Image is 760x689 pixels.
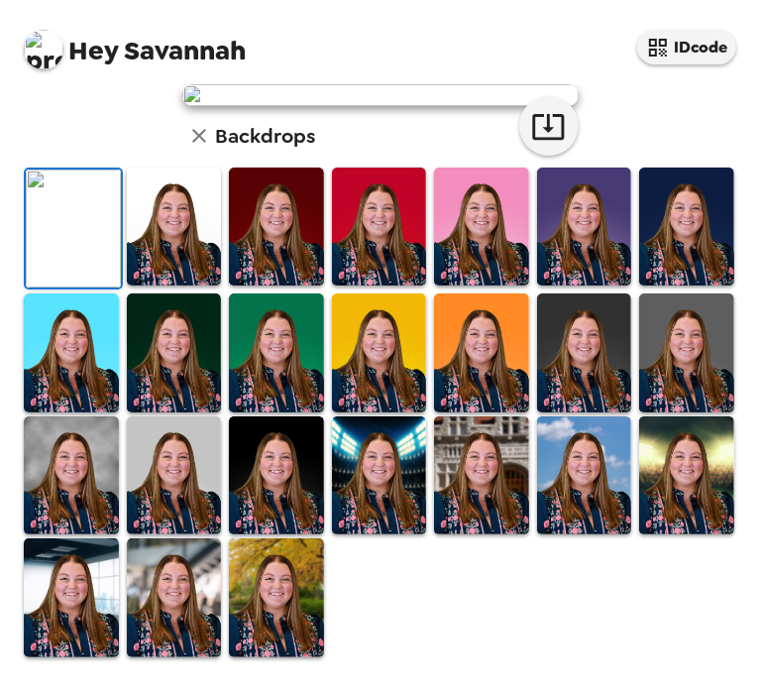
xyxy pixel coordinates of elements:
[24,30,63,69] img: profile pic
[26,170,121,287] img: Original
[182,84,579,106] img: user
[216,120,316,152] h6: Backdrops
[637,30,736,64] button: IDcode
[68,33,118,68] span: Hey
[24,20,246,64] span: Savannah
